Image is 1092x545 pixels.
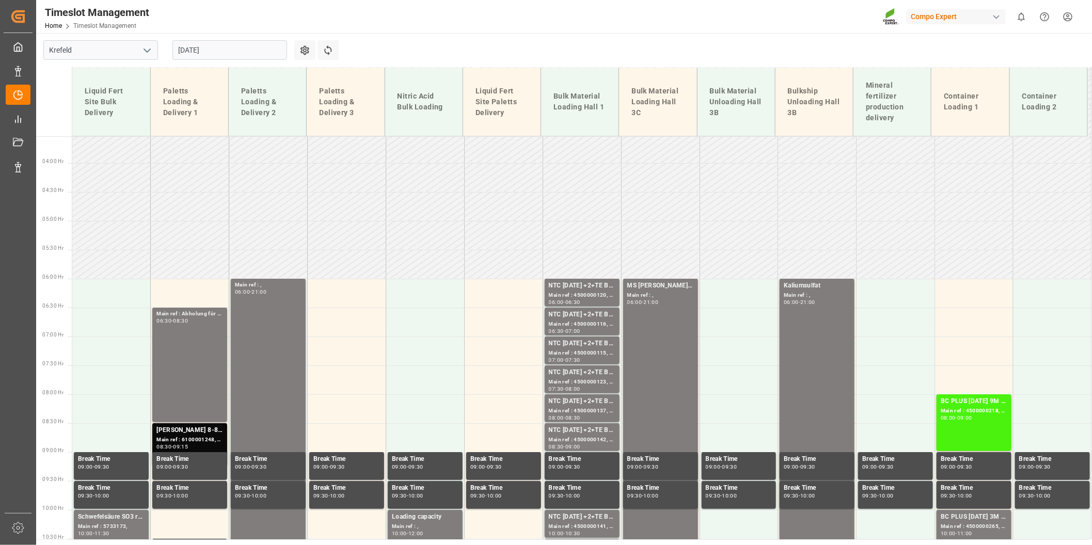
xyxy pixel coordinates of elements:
[156,436,223,444] div: Main ref : 6100001248, 2000000525;
[392,483,458,493] div: Break Time
[42,274,64,280] span: 06:00 Hr
[487,464,502,469] div: 09:30
[956,464,957,469] div: -
[235,483,302,493] div: Break Time
[877,493,879,498] div: -
[42,245,64,251] span: 05:30 Hr
[907,9,1006,24] div: Compo Expert
[235,464,250,469] div: 09:00
[549,493,564,498] div: 09:30
[564,444,565,449] div: -
[642,300,643,304] div: -
[78,531,93,536] div: 10:00
[564,415,565,420] div: -
[392,454,458,464] div: Break Time
[42,216,64,222] span: 05:00 Hr
[941,531,956,536] div: 10:00
[93,531,94,536] div: -
[237,82,298,122] div: Paletts Loading & Delivery 2
[251,464,266,469] div: 09:30
[392,512,458,522] div: Loading capacity
[941,512,1007,522] div: BC PLUS [DATE] 3M 25kg (x42) INT;
[313,483,380,493] div: Break Time
[156,464,171,469] div: 09:00
[42,390,64,395] span: 08:00 Hr
[42,419,64,424] span: 08:30 Hr
[565,464,580,469] div: 09:30
[1019,493,1034,498] div: 09:30
[722,493,737,498] div: 10:00
[941,483,1007,493] div: Break Time
[156,493,171,498] div: 09:30
[644,464,659,469] div: 09:30
[1033,5,1056,28] button: Help Center
[171,464,173,469] div: -
[565,358,580,362] div: 07:30
[549,367,615,378] div: NTC [DATE] +2+TE BULK;
[392,522,458,531] div: Main ref : ,
[549,407,615,415] div: Main ref : 4500000137, 2000000058;
[565,493,580,498] div: 10:00
[549,425,615,436] div: NTC [DATE] +2+TE BULK;
[93,464,94,469] div: -
[94,464,109,469] div: 09:30
[173,464,188,469] div: 09:30
[78,483,145,493] div: Break Time
[799,493,800,498] div: -
[235,454,302,464] div: Break Time
[93,493,94,498] div: -
[565,415,580,420] div: 08:30
[1010,5,1033,28] button: show 0 new notifications
[42,534,64,540] span: 10:30 Hr
[330,464,345,469] div: 09:30
[78,454,145,464] div: Break Time
[1034,464,1036,469] div: -
[642,464,643,469] div: -
[173,444,188,449] div: 09:15
[956,531,957,536] div: -
[549,339,615,349] div: NTC [DATE] +2+TE BULK;
[1034,493,1036,498] div: -
[564,531,565,536] div: -
[549,329,564,333] div: 06:30
[487,493,502,498] div: 10:00
[627,82,688,122] div: Bulk Material Loading Hall 3C
[564,358,565,362] div: -
[549,396,615,407] div: NTC [DATE] +2+TE BULK;
[627,454,694,464] div: Break Time
[78,493,93,498] div: 09:30
[564,464,565,469] div: -
[139,42,154,58] button: open menu
[784,483,850,493] div: Break Time
[549,531,564,536] div: 10:00
[45,5,149,20] div: Timeslot Management
[720,493,722,498] div: -
[565,444,580,449] div: 09:00
[940,87,1001,117] div: Container Loading 1
[408,531,423,536] div: 12:00
[250,493,251,498] div: -
[862,493,877,498] div: 09:30
[549,387,564,391] div: 07:30
[171,493,173,498] div: -
[565,300,580,304] div: 06:30
[470,464,485,469] div: 09:00
[156,318,171,323] div: 06:30
[549,464,564,469] div: 09:00
[313,493,328,498] div: 09:30
[956,493,957,498] div: -
[941,493,956,498] div: 09:30
[173,318,188,323] div: 08:30
[1036,464,1051,469] div: 09:30
[627,281,694,291] div: MS [PERSON_NAME]; 550to BLK Classic + 600 BLK Suprem
[407,464,408,469] div: -
[42,332,64,338] span: 07:00 Hr
[627,493,642,498] div: 09:30
[94,493,109,498] div: 10:00
[549,87,610,117] div: Bulk Material Loading Hall 1
[470,454,537,464] div: Break Time
[251,290,266,294] div: 21:00
[549,320,615,329] div: Main ref : 4500000116, 2000000058;
[564,387,565,391] div: -
[862,464,877,469] div: 09:00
